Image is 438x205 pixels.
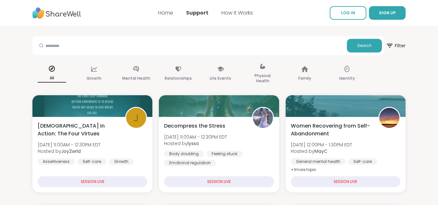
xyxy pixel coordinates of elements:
[164,151,204,157] div: Body doubling
[291,176,400,187] div: SESSION LIVE
[186,9,208,17] a: Support
[207,151,243,157] div: Feeling stuck
[291,142,352,148] span: [DATE] 12:00PM - 1:30PM EDT
[61,148,81,154] b: Joy2wrld
[253,108,273,128] img: lyssa
[164,176,274,187] div: SESSION LIVE
[348,158,377,165] div: Self-care
[38,176,147,187] div: SESSION LIVE
[134,110,139,126] span: J
[347,39,382,52] button: Search
[341,10,355,16] span: LOG IN
[164,160,216,166] div: Emotional regulation
[32,4,81,22] img: ShareWell Nav Logo
[314,148,327,154] b: MayC
[369,6,406,20] button: SIGN UP
[38,148,101,154] span: Hosted by
[379,108,399,128] img: MayC
[77,158,106,165] div: Self-care
[165,74,192,82] p: Relationships
[87,74,101,82] p: Growth
[38,158,75,165] div: Assertiveness
[379,10,396,16] span: SIGN UP
[38,142,101,148] span: [DATE] 11:00AM - 12:30PM EDT
[109,158,134,165] div: Growth
[248,72,277,85] p: Physical Health
[164,134,227,140] span: [DATE] 11:00AM - 12:30PM EDT
[291,122,371,138] span: Women Recovering from Self-Abandonment
[210,74,231,82] p: Life Events
[158,9,173,17] a: Home
[221,9,253,17] a: How It Works
[298,74,311,82] p: Family
[339,74,355,82] p: Identity
[164,122,225,130] span: Decompress the Stress
[330,6,366,20] a: LOG IN
[291,158,346,165] div: General mental health
[38,74,66,83] p: All
[386,38,406,53] span: Filter
[386,36,406,55] button: Filter
[291,148,352,154] span: Hosted by
[357,43,372,49] span: Search
[38,122,118,138] span: [DEMOGRAPHIC_DATA] in Action: The Four Virtues
[164,140,227,147] span: Hosted by
[188,140,199,147] b: lyssa
[122,74,150,82] p: Mental Health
